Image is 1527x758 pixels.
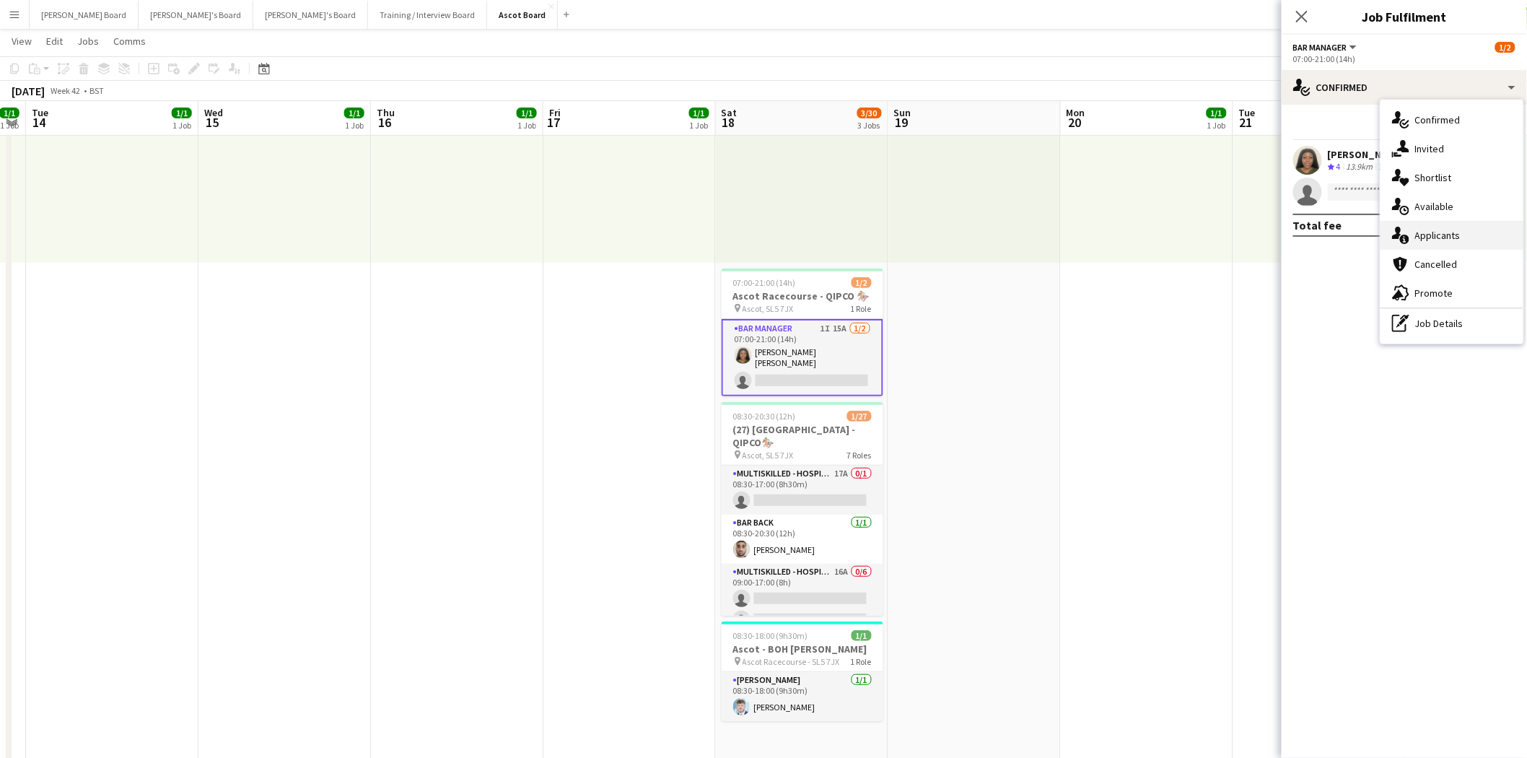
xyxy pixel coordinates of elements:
[1293,42,1347,53] span: Bar Manager
[722,622,883,721] app-job-card: 08:30-18:00 (9h30m)1/1Ascot - BOH [PERSON_NAME] Ascot Racecourse - SL5 7JX1 Role[PERSON_NAME]1/10...
[1415,113,1461,126] span: Confirmed
[30,1,139,29] button: [PERSON_NAME] Board
[1293,53,1515,64] div: 07:00-21:00 (14h)
[1064,114,1085,131] span: 20
[722,515,883,564] app-card-role: Bar Back1/108:30-20:30 (12h)[PERSON_NAME]
[1282,70,1527,105] div: Confirmed
[172,108,192,118] span: 1/1
[722,564,883,718] app-card-role: Multiskilled - Hospitality16A0/609:00-17:00 (8h)
[1415,258,1458,271] span: Cancelled
[1415,229,1461,242] span: Applicants
[733,411,796,422] span: 08:30-20:30 (12h)
[30,114,48,131] span: 14
[851,656,872,667] span: 1 Role
[71,32,105,51] a: Jobs
[48,85,84,96] span: Week 42
[1415,200,1454,213] span: Available
[89,85,104,96] div: BST
[377,106,395,119] span: Thu
[1379,161,1391,172] app-skills-label: 1/1
[1336,161,1341,172] span: 4
[1415,287,1453,300] span: Promote
[743,303,794,314] span: Ascot, SL5 7JX
[892,114,911,131] span: 19
[46,35,63,48] span: Edit
[1328,148,1483,161] div: [PERSON_NAME] [PERSON_NAME]
[733,630,808,641] span: 08:30-18:00 (9h30m)
[202,114,223,131] span: 15
[1415,142,1445,155] span: Invited
[1495,42,1515,53] span: 1/2
[847,450,872,461] span: 7 Roles
[1239,106,1256,119] span: Tue
[894,106,911,119] span: Sun
[204,106,223,119] span: Wed
[253,1,368,29] button: [PERSON_NAME]'s Board
[852,277,872,288] span: 1/2
[6,32,38,51] a: View
[743,656,840,667] span: Ascot Racecourse - SL5 7JX
[1293,218,1342,232] div: Total fee
[368,1,487,29] button: Training / Interview Board
[722,402,883,616] app-job-card: 08:30-20:30 (12h)1/27(27) [GEOGRAPHIC_DATA] - QIPCO🏇🏼 Ascot, SL5 7JX7 RolesMultiskilled - Hospita...
[1237,114,1256,131] span: 21
[547,114,561,131] span: 17
[375,114,395,131] span: 16
[517,108,537,118] span: 1/1
[1293,42,1359,53] button: Bar Manager
[690,120,709,131] div: 1 Job
[722,269,883,396] app-job-card: 07:00-21:00 (14h)1/2Ascot Racecourse - QIPCO 🏇🏼 Ascot, SL5 7JX1 RoleBar Manager1I15A1/207:00-21:0...
[722,466,883,515] app-card-role: Multiskilled - Hospitality17A0/108:30-17:00 (8h30m)
[139,1,253,29] button: [PERSON_NAME]'s Board
[847,411,872,422] span: 1/27
[487,1,558,29] button: Ascot Board
[345,120,364,131] div: 1 Job
[1344,161,1376,173] div: 13.9km
[689,108,709,118] span: 1/1
[722,423,883,449] h3: (27) [GEOGRAPHIC_DATA] - QIPCO🏇🏼
[1207,120,1226,131] div: 1 Job
[172,120,191,131] div: 1 Job
[1067,106,1085,119] span: Mon
[722,289,883,302] h3: Ascot Racecourse - QIPCO 🏇🏼
[722,319,883,396] app-card-role: Bar Manager1I15A1/207:00-21:00 (14h)[PERSON_NAME] [PERSON_NAME]
[344,108,364,118] span: 1/1
[1415,171,1452,184] span: Shortlist
[1207,108,1227,118] span: 1/1
[722,106,738,119] span: Sat
[12,84,45,98] div: [DATE]
[40,32,69,51] a: Edit
[1381,309,1523,338] div: Job Details
[722,642,883,655] h3: Ascot - BOH [PERSON_NAME]
[719,114,738,131] span: 18
[722,672,883,721] app-card-role: [PERSON_NAME]1/108:30-18:00 (9h30m)[PERSON_NAME]
[1282,7,1527,26] h3: Job Fulfilment
[517,120,536,131] div: 1 Job
[852,630,872,641] span: 1/1
[733,277,796,288] span: 07:00-21:00 (14h)
[12,35,32,48] span: View
[743,450,794,461] span: Ascot, SL5 7JX
[77,35,99,48] span: Jobs
[108,32,152,51] a: Comms
[857,108,882,118] span: 3/30
[851,303,872,314] span: 1 Role
[549,106,561,119] span: Fri
[858,120,881,131] div: 3 Jobs
[113,35,146,48] span: Comms
[32,106,48,119] span: Tue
